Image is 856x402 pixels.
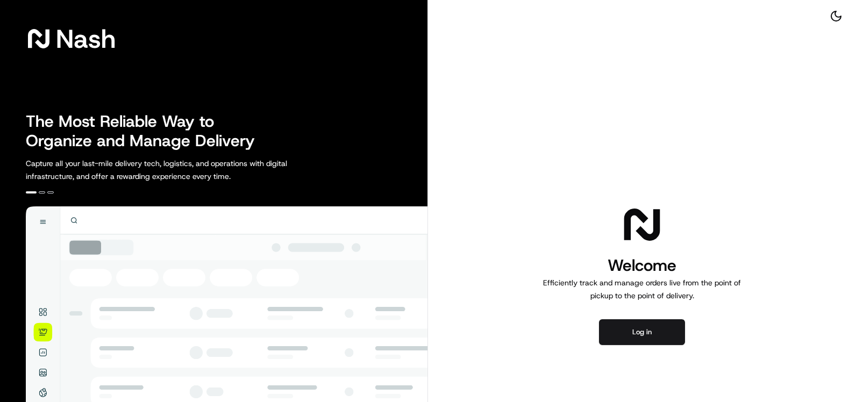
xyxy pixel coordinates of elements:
[539,255,745,276] h1: Welcome
[56,28,116,49] span: Nash
[26,112,267,150] h2: The Most Reliable Way to Organize and Manage Delivery
[539,276,745,302] p: Efficiently track and manage orders live from the point of pickup to the point of delivery.
[599,319,685,345] button: Log in
[26,157,336,183] p: Capture all your last-mile delivery tech, logistics, and operations with digital infrastructure, ...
